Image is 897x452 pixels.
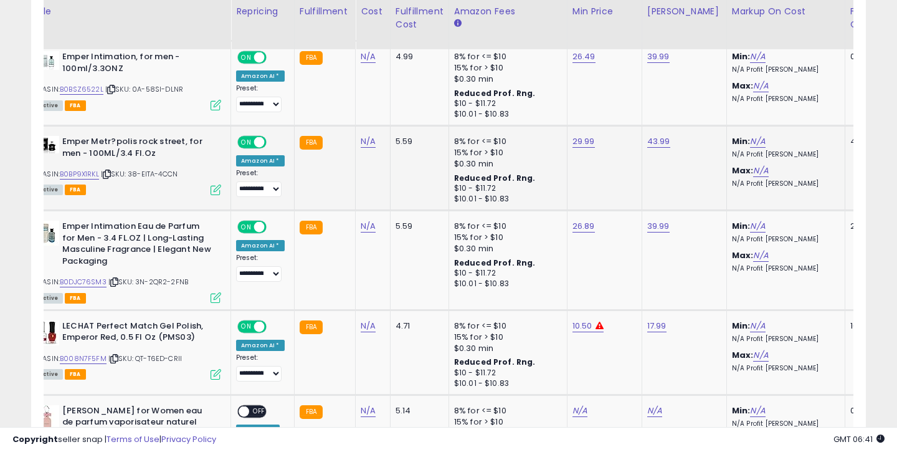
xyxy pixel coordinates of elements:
div: 0 [850,51,889,62]
div: 5.14 [396,405,439,416]
div: 41 [850,136,889,147]
div: Fulfillable Quantity [850,5,893,31]
p: N/A Profit [PERSON_NAME] [732,335,835,344]
a: N/A [753,349,768,362]
a: 26.89 [572,220,595,233]
div: ASIN: [34,51,221,109]
div: Preset: [236,254,285,282]
div: 4.71 [396,320,439,332]
div: 10 [850,320,889,332]
span: ON [239,52,254,63]
div: Title [31,5,225,18]
p: N/A Profit [PERSON_NAME] [732,180,835,188]
span: OFF [265,52,285,63]
img: 314iF0euMPL._SL40_.jpg [34,136,59,153]
div: 8% for <= $10 [454,221,558,232]
div: $10 - $11.72 [454,368,558,378]
small: FBA [300,405,323,419]
div: $10.01 - $10.83 [454,194,558,204]
div: Fulfillment [300,5,350,18]
div: 0 [850,405,889,416]
b: Reduced Prof. Rng. [454,88,536,99]
a: N/A [361,320,376,332]
b: Max: [732,80,754,92]
div: $0.30 min [454,343,558,354]
div: 15% for > $10 [454,332,558,343]
div: $0.30 min [454,158,558,170]
b: Min: [732,220,751,232]
div: 15% for > $10 [454,232,558,243]
div: ASIN: [34,320,221,378]
a: N/A [750,50,765,63]
a: B0DJC76SM3 [60,277,107,287]
div: ASIN: [34,136,221,194]
a: N/A [750,135,765,148]
img: 31DPIkyZYvL._SL40_.jpg [34,405,59,430]
span: OFF [265,222,285,233]
small: FBA [300,51,323,65]
div: 8% for <= $10 [454,320,558,332]
span: All listings currently available for purchase on Amazon [34,293,63,304]
span: ON [239,222,254,233]
div: $10 - $11.72 [454,268,558,279]
b: [PERSON_NAME] for Women eau de parfum vaporisateur naturel spray 80 ml/ 2.7 Fl. Oz [62,405,214,443]
div: Preset: [236,84,285,112]
b: Min: [732,320,751,332]
span: FBA [65,369,86,380]
div: Amazon AI * [236,155,285,166]
a: N/A [361,135,376,148]
b: Max: [732,249,754,261]
b: Min: [732,50,751,62]
span: FBA [65,100,86,111]
div: Preset: [236,353,285,382]
b: Emper Metr?polis rock street, for men - 100ML/3.4 Fl.Oz [62,136,214,162]
div: [PERSON_NAME] [647,5,721,18]
div: Amazon AI * [236,70,285,82]
a: N/A [361,50,376,63]
div: Amazon AI * [236,340,285,351]
p: N/A Profit [PERSON_NAME] [732,264,835,273]
span: All listings currently available for purchase on Amazon [34,100,63,111]
img: 31e8IL4rvQL._SL40_.jpg [34,51,59,70]
span: FBA [65,293,86,304]
a: 17.99 [647,320,667,332]
a: N/A [750,220,765,233]
div: 8% for <= $10 [454,405,558,416]
div: 4.99 [396,51,439,62]
a: N/A [753,249,768,262]
b: Min: [732,135,751,147]
small: Amazon Fees. [454,18,462,29]
p: N/A Profit [PERSON_NAME] [732,95,835,103]
div: Markup on Cost [732,5,840,18]
div: Min Price [572,5,637,18]
b: Emper Intimation, for men - 100ml/3.3ONZ [62,51,214,77]
a: Privacy Policy [161,433,216,445]
b: LECHAT Perfect Match Gel Polish, Emperor Red, 0.5 Fl Oz (PMS03) [62,320,214,347]
a: N/A [750,405,765,417]
div: $0.30 min [454,74,558,85]
b: Min: [732,405,751,416]
img: 41+10OPNo3L._SL40_.jpg [34,221,59,246]
span: OFF [265,321,285,332]
p: N/A Profit [PERSON_NAME] [732,150,835,159]
div: 260 [850,221,889,232]
a: N/A [361,220,376,233]
p: N/A Profit [PERSON_NAME] [732,235,835,244]
a: N/A [361,405,376,417]
b: Max: [732,165,754,176]
span: | SKU: 3N-2QR2-2FNB [108,277,188,287]
a: B008N7F5FM [60,353,107,364]
small: FBA [300,320,323,334]
a: 10.50 [572,320,592,332]
a: B0BSZ6522L [60,84,103,95]
p: N/A Profit [PERSON_NAME] [732,65,835,74]
b: Reduced Prof. Rng. [454,357,536,367]
a: 43.99 [647,135,670,148]
a: 29.99 [572,135,595,148]
div: $10.01 - $10.83 [454,109,558,120]
div: Fulfillment Cost [396,5,444,31]
div: $10 - $11.72 [454,183,558,194]
span: | SKU: 38-EITA-4CCN [101,169,178,179]
a: 39.99 [647,50,670,63]
div: Amazon Fees [454,5,562,18]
